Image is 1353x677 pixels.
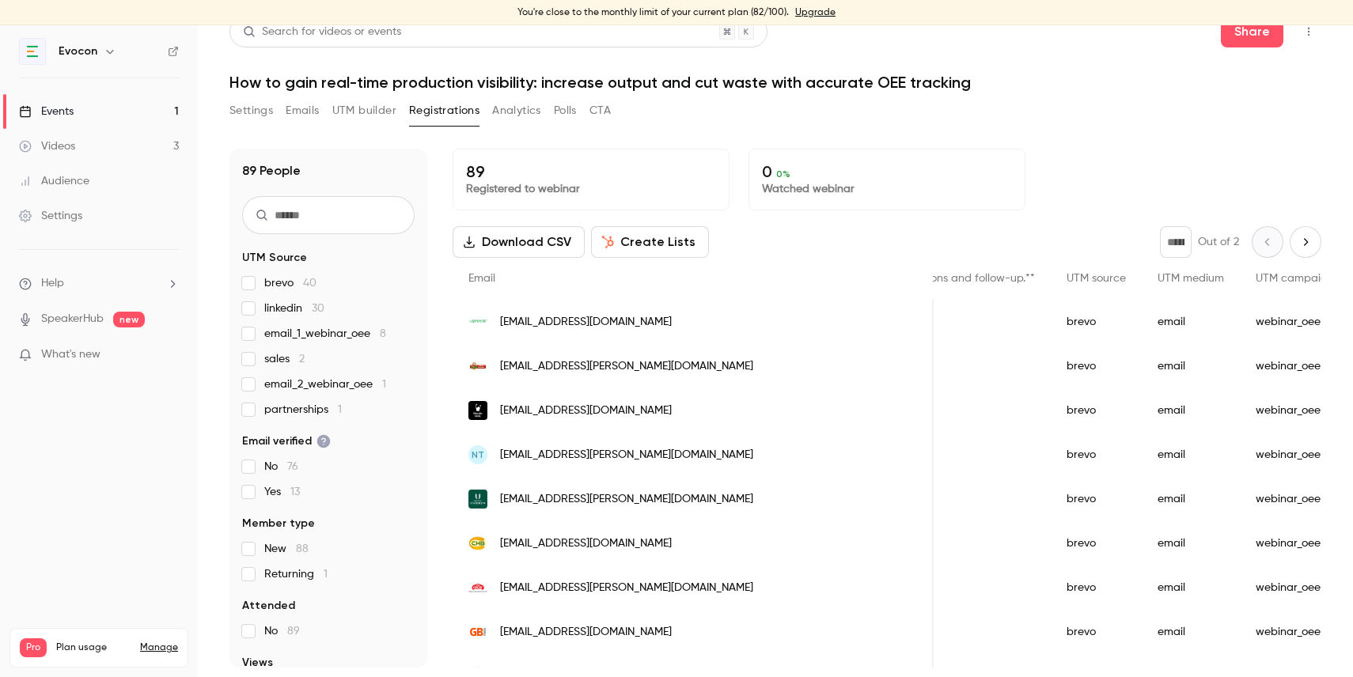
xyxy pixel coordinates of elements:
button: Next page [1290,226,1321,258]
a: Upgrade [795,6,836,19]
p: 0 [762,162,1012,181]
span: partnerships [264,402,342,418]
div: email [1142,565,1240,610]
img: barbastathis.com [468,357,487,376]
span: UTM Source [242,250,307,266]
span: Attended [242,598,295,614]
span: Email verified [242,433,331,449]
span: No [264,623,300,639]
button: Download CSV [453,226,585,258]
div: webinar_oee [1240,388,1350,433]
span: 13 [290,486,300,497]
button: Polls [554,98,577,123]
span: 40 [303,278,316,289]
span: [EMAIL_ADDRESS][PERSON_NAME][DOMAIN_NAME] [500,580,753,596]
a: SpeakerHub [41,311,104,327]
div: brevo [1051,344,1142,388]
p: 89 [466,162,716,181]
iframe: Noticeable Trigger [160,348,179,362]
div: Search for videos or events [243,24,401,40]
span: 30 [312,303,324,314]
h1: How to gain real-time production visibility: increase output and cut waste with accurate OEE trac... [229,73,1321,92]
span: [EMAIL_ADDRESS][DOMAIN_NAME] [500,403,672,419]
span: [EMAIL_ADDRESS][PERSON_NAME][DOMAIN_NAME] [500,491,753,508]
div: email [1142,344,1240,388]
div: email [1142,388,1240,433]
div: webinar_oee [1240,610,1350,654]
span: [EMAIL_ADDRESS][PERSON_NAME][DOMAIN_NAME] [500,447,753,463]
span: linkedin [264,301,324,316]
h1: 89 People [242,161,301,180]
div: Videos [19,138,75,154]
div: Settings [19,208,82,224]
button: Create Lists [591,226,709,258]
div: webinar_oee [1240,344,1350,388]
span: [EMAIL_ADDRESS][PERSON_NAME][DOMAIN_NAME] [500,358,753,375]
img: oscar-sa.gr [468,578,487,597]
button: Analytics [492,98,541,123]
span: 2 [299,354,305,365]
span: email_1_webinar_oee [264,326,386,342]
button: Settings [229,98,273,123]
span: 1 [338,404,342,415]
span: Views [242,655,273,671]
span: No [264,459,298,475]
div: brevo [1051,300,1142,344]
span: 76 [287,461,298,472]
div: brevo [1051,433,1142,477]
span: Member type [242,516,315,531]
div: email [1142,610,1240,654]
div: brevo [1051,521,1142,565]
span: UTM source [1067,273,1126,284]
button: UTM builder [332,98,396,123]
button: Emails [286,98,319,123]
p: Watched webinar [762,181,1012,197]
span: [EMAIL_ADDRESS][DOMAIN_NAME] [500,535,672,552]
button: Share [1221,16,1283,47]
button: CTA [589,98,611,123]
div: webinar_oee [1240,300,1350,344]
div: Audience [19,173,89,189]
div: email [1142,477,1240,521]
div: webinar_oee [1240,433,1350,477]
span: New [264,541,309,557]
img: thegbfoods.com [468,622,487,641]
span: Pro [20,638,47,657]
img: Evocon [20,39,45,64]
span: sales [264,351,305,367]
span: brevo [264,275,316,291]
span: Help [41,275,64,292]
img: nordicmilk.eu [468,401,487,420]
span: Returning [264,566,328,582]
li: help-dropdown-opener [19,275,179,292]
span: 1 [324,569,328,580]
span: UTM campaign [1256,273,1334,284]
div: webinar_oee [1240,477,1350,521]
div: Events [19,104,74,119]
span: NT [472,448,484,462]
span: What's new [41,346,100,363]
p: Out of 2 [1198,234,1239,250]
span: [EMAIL_ADDRESS][DOMAIN_NAME] [500,314,672,331]
span: new [113,312,145,327]
div: email [1142,300,1240,344]
div: email [1142,521,1240,565]
span: 89 [287,626,300,637]
span: UTM medium [1158,273,1224,284]
h6: Evocon [59,43,97,59]
div: webinar_oee [1240,521,1350,565]
span: 8 [380,328,386,339]
span: Yes [264,484,300,500]
span: Email [468,273,495,284]
div: brevo [1051,477,1142,521]
span: email_2_webinar_oee [264,376,386,392]
img: greenbeveragesgroup.com [468,312,487,331]
img: chb.gr [468,534,487,553]
a: Manage [140,641,178,654]
div: webinar_oee [1240,565,1350,610]
img: royalunibrew.com [468,490,487,509]
button: Registrations [409,98,479,123]
div: brevo [1051,388,1142,433]
div: brevo [1051,610,1142,654]
div: brevo [1051,565,1142,610]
